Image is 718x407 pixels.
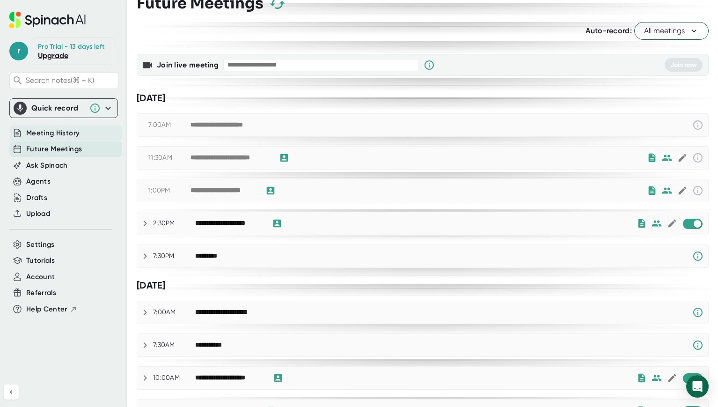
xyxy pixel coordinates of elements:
div: Quick record [31,104,85,113]
span: Join now [670,61,697,69]
div: 7:00AM [153,308,195,317]
button: Upload [26,208,50,219]
div: 1:00PM [148,186,190,195]
button: All meetings [634,22,709,40]
span: Search notes (⌘ + K) [26,76,116,85]
button: Ask Spinach [26,160,68,171]
div: Open Intercom Messenger [686,375,709,398]
span: Auto-record: [586,26,632,35]
button: Drafts [26,192,47,203]
button: Agents [26,176,51,187]
svg: This event has already passed [692,185,703,196]
svg: This event has already passed [692,119,703,131]
button: Settings [26,239,55,250]
svg: Spinach requires a video conference link. [692,340,703,351]
svg: Spinach requires a video conference link. [692,307,703,318]
div: 7:00AM [148,121,190,129]
div: [DATE] [137,92,709,104]
div: 7:30PM [153,252,195,260]
a: Upgrade [38,51,68,60]
button: Meeting History [26,128,80,139]
svg: This event has already passed [692,152,703,163]
button: Referrals [26,288,56,298]
div: 2:30PM [153,219,195,228]
div: [DATE] [137,280,709,291]
button: Collapse sidebar [4,385,19,400]
div: 11:30AM [148,154,190,162]
span: r [9,42,28,60]
div: Quick record [14,99,114,118]
b: Join live meeting [157,60,219,69]
button: Join now [665,58,703,72]
button: Help Center [26,304,77,315]
button: Future Meetings [26,144,82,155]
div: 7:30AM [153,341,195,349]
div: 10:00AM [153,374,195,382]
button: Tutorials [26,255,55,266]
span: All meetings [644,25,699,37]
button: Account [26,272,55,282]
span: Help Center [26,304,67,315]
div: Pro Trial - 13 days left [38,43,104,51]
svg: Spinach requires a video conference link. [692,251,703,262]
